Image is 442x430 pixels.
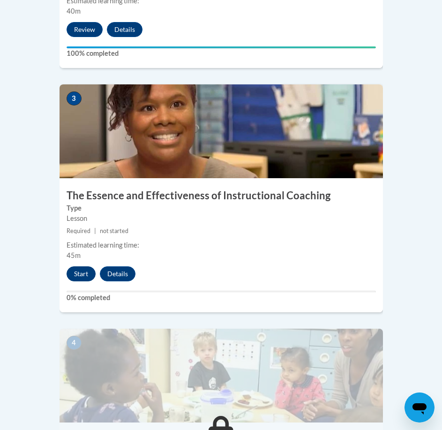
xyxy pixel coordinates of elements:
[107,22,142,37] button: Details
[60,329,383,422] img: Course Image
[67,91,82,106] span: 3
[100,266,135,281] button: Details
[67,213,376,224] div: Lesson
[67,227,90,234] span: Required
[67,293,376,303] label: 0% completed
[67,203,376,213] label: Type
[67,240,376,250] div: Estimated learning time:
[60,84,383,178] img: Course Image
[405,392,435,422] iframe: Button to launch messaging window
[67,266,96,281] button: Start
[94,227,96,234] span: |
[67,251,81,259] span: 45m
[67,46,376,48] div: Your progress
[100,227,128,234] span: not started
[67,7,81,15] span: 40m
[60,189,383,203] h3: The Essence and Effectiveness of Instructional Coaching
[67,48,376,59] label: 100% completed
[67,22,103,37] button: Review
[67,336,82,350] span: 4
